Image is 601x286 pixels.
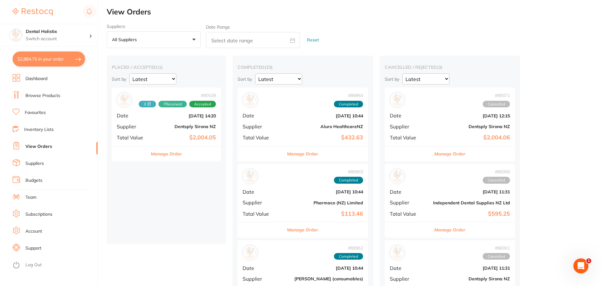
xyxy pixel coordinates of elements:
[390,189,428,195] span: Date
[390,113,428,118] span: Date
[118,94,130,106] img: Dentsply Sirona NZ
[25,93,60,99] a: Browse Products
[390,265,428,271] span: Date
[286,276,363,281] b: [PERSON_NAME] (consumables)
[112,76,126,82] p: Sort by
[107,31,201,48] button: All suppliers
[112,64,221,70] h2: placed / accepted ( 1 )
[25,110,46,116] a: Favourites
[238,76,252,82] p: Sort by
[391,170,403,182] img: Independent Dental Supplies NZ Ltd
[334,169,363,174] span: # 89963
[286,266,363,271] b: [DATE] 10:44
[390,200,428,205] span: Supplier
[117,113,148,118] span: Date
[286,134,363,141] b: $432.63
[286,189,363,194] b: [DATE] 10:44
[25,211,52,218] a: Subscriptions
[206,24,230,30] label: Date Range
[25,160,44,167] a: Suppliers
[158,101,187,108] span: Received
[206,32,300,48] input: Select date range
[139,93,216,98] span: # 90539
[244,94,256,106] img: Aluro HealthcareNZ
[483,101,510,108] span: Cancelled
[391,94,403,106] img: Dentsply Sirona NZ
[243,189,281,195] span: Date
[25,262,42,268] a: Log Out
[13,51,85,67] button: $2,884.75 in your order
[244,247,256,259] img: Henry Schein Halas (consumables)
[25,143,52,150] a: View Orders
[25,228,42,235] a: Account
[153,134,216,141] b: $2,004.05
[434,146,465,161] button: Manage Order
[189,101,216,108] span: Accepted
[153,113,216,118] b: [DATE] 14:20
[243,200,281,205] span: Supplier
[112,37,139,42] p: All suppliers
[107,8,601,16] h2: View Orders
[117,135,148,140] span: Total Value
[151,146,182,161] button: Manage Order
[385,76,399,82] p: Sort by
[287,146,318,161] button: Manage Order
[107,24,201,29] label: Suppliers
[244,170,256,182] img: Pharmaco (NZ) Limited
[433,189,510,194] b: [DATE] 11:31
[483,93,510,98] span: # 89071
[243,211,281,217] span: Total Value
[334,101,363,108] span: Completed
[286,200,363,205] b: Pharmaco (NZ) Limited
[139,101,156,108] span: Received
[112,88,221,161] div: Dentsply Sirona NZ#905393 7ReceivedAcceptedDate[DATE] 14:20SupplierDentsply Sirona NZTotal Value$...
[26,36,89,42] p: Switch account
[287,222,318,237] button: Manage Order
[286,211,363,217] b: $113.46
[25,177,42,184] a: Budgets
[483,177,510,184] span: Cancelled
[243,124,281,129] span: Supplier
[385,64,515,70] h2: cancelled / rejected ( 3 )
[433,266,510,271] b: [DATE] 11:31
[483,246,510,251] span: # 86061
[433,276,510,281] b: Dentsply Sirona NZ
[433,211,510,217] b: $595.25
[433,134,510,141] b: $2,004.06
[243,113,281,118] span: Date
[334,177,363,184] span: Completed
[483,253,510,260] span: Cancelled
[243,135,281,140] span: Total Value
[153,124,216,129] b: Dentsply Sirona NZ
[573,258,588,273] iframe: Intercom live chat
[26,29,89,35] h4: Dental Holistix
[286,113,363,118] b: [DATE] 10:44
[433,200,510,205] b: Independent Dental Supplies NZ Ltd
[243,265,281,271] span: Date
[391,247,403,259] img: Dentsply Sirona NZ
[13,260,96,270] button: Log Out
[334,246,363,251] span: # 89962
[390,276,428,282] span: Supplier
[24,127,54,133] a: Inventory Lists
[117,124,148,129] span: Supplier
[10,29,22,41] img: Dental Holistix
[25,245,41,251] a: Support
[25,194,36,201] a: Team
[334,253,363,260] span: Completed
[390,135,428,140] span: Total Value
[433,124,510,129] b: Dentsply Sirona NZ
[286,124,363,129] b: Aluro HealthcareNZ
[390,124,428,129] span: Supplier
[586,258,591,263] span: 1
[25,76,47,82] a: Dashboard
[334,93,363,98] span: # 89964
[305,32,321,48] button: Reset
[13,8,53,16] img: Restocq Logo
[434,222,465,237] button: Manage Order
[13,5,53,19] a: Restocq Logo
[238,64,368,70] h2: completed ( 23 )
[243,276,281,282] span: Supplier
[390,211,428,217] span: Total Value
[433,113,510,118] b: [DATE] 12:15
